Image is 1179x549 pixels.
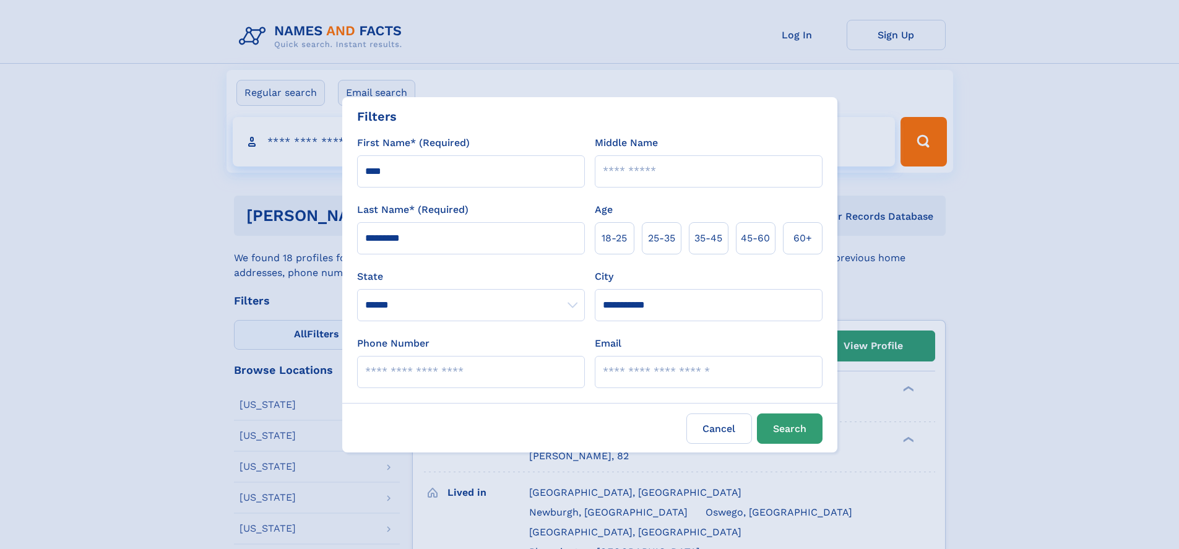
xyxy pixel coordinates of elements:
[595,269,613,284] label: City
[357,336,430,351] label: Phone Number
[686,413,752,444] label: Cancel
[595,136,658,150] label: Middle Name
[741,231,770,246] span: 45‑60
[357,107,397,126] div: Filters
[602,231,627,246] span: 18‑25
[694,231,722,246] span: 35‑45
[793,231,812,246] span: 60+
[357,269,585,284] label: State
[357,202,469,217] label: Last Name* (Required)
[757,413,823,444] button: Search
[357,136,470,150] label: First Name* (Required)
[595,202,613,217] label: Age
[595,336,621,351] label: Email
[648,231,675,246] span: 25‑35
